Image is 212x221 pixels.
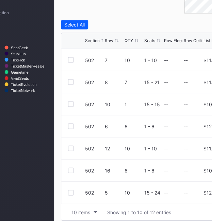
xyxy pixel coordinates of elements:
div: Row [105,38,113,43]
div: -- [164,79,168,85]
div: -- [184,79,188,85]
div: -- [164,123,168,129]
div: 10 [125,189,143,195]
div: -- [164,145,168,151]
text: TickPick [11,58,25,62]
div: 7 [105,57,123,63]
div: -- [184,189,188,195]
div: 5 [105,189,123,195]
div: -- [184,145,188,151]
div: 10 [125,57,143,63]
div: -- [184,101,188,107]
div: -- [164,57,168,63]
div: 6 [125,167,143,173]
div: 10 items [71,209,90,215]
div: 10 [105,101,123,107]
div: 502 [85,57,103,63]
div: 15 - 24 [144,189,162,195]
div: Row Floor [164,38,183,43]
div: -- [184,123,188,129]
div: Section [85,38,100,43]
div: -- [164,189,168,195]
div: 502 [85,145,103,151]
div: Seats [144,38,155,43]
button: Select All [61,20,88,29]
div: 8 [105,79,123,85]
div: 502 [85,123,103,129]
div: 1 [125,101,143,107]
div: Row Ceiling [184,38,207,43]
button: 10 items [68,207,100,217]
div: 12 [105,145,123,151]
text: TicketEvolution [11,82,36,86]
div: 1 - 10 [144,145,162,151]
div: 1 - 6 [144,123,162,129]
div: 15 - 15 [144,101,162,107]
div: 1 - 10 [144,57,162,63]
div: -- [184,57,188,63]
text: TicketMasterResale [11,64,44,68]
div: Showing 1 to 10 of 12 entries [107,209,171,215]
text: TicketNetwork [11,88,35,92]
div: 502 [85,167,103,173]
div: -- [184,167,188,173]
div: 6 [125,123,143,129]
div: 10 [125,145,143,151]
div: 502 [85,101,103,107]
text: StubHub [11,52,26,56]
div: QTY [125,38,133,43]
text: Gametime [11,70,29,74]
div: 15 - 21 [144,79,162,85]
div: 502 [85,189,103,195]
div: 1 - 6 [144,167,162,173]
text: SeatGeek [11,45,28,50]
div: 7 [125,79,143,85]
div: 16 [105,167,123,173]
div: -- [164,167,168,173]
div: -- [164,101,168,107]
text: VividSeats [11,76,29,80]
div: Select All [64,22,85,27]
div: 6 [105,123,123,129]
div: 502 [85,79,103,85]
